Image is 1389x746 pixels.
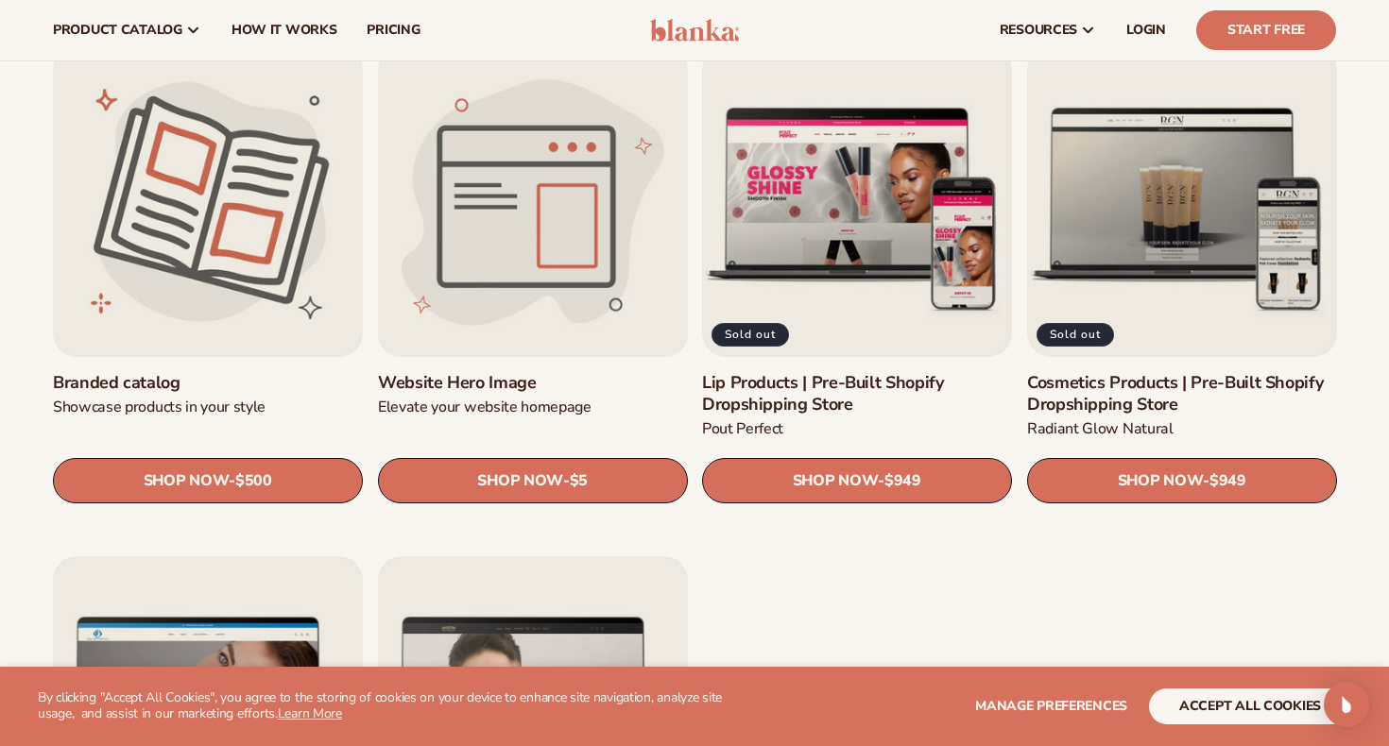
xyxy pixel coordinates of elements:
[53,458,363,503] a: SHOP NOW- $500
[975,688,1127,724] button: Manage preferences
[793,472,878,490] span: SHOP NOW
[975,697,1127,715] span: Manage preferences
[1027,458,1337,503] a: SHOP NOW- $949
[884,472,921,490] span: $949
[144,472,229,490] span: SHOP NOW
[278,704,342,722] a: Learn More
[1027,372,1337,416] a: Cosmetics Products | Pre-Built Shopify Dropshipping Store
[702,458,1012,503] a: SHOP NOW- $949
[1000,23,1077,38] span: resources
[231,23,337,38] span: How It Works
[650,19,740,42] img: logo
[38,690,738,722] p: By clicking "Accept All Cookies", you agree to the storing of cookies on your device to enhance s...
[1149,688,1351,724] button: accept all cookies
[53,372,363,394] a: Branded catalog
[477,472,562,490] span: SHOP NOW
[53,23,182,38] span: product catalog
[1324,682,1369,727] div: Open Intercom Messenger
[378,372,688,394] a: Website Hero Image
[569,472,587,490] span: $5
[1117,472,1202,490] span: SHOP NOW
[367,23,420,38] span: pricing
[1196,10,1336,50] a: Start Free
[1209,472,1245,490] span: $949
[702,372,1012,416] a: Lip Products | Pre-Built Shopify Dropshipping Store
[1126,23,1166,38] span: LOGIN
[378,458,688,503] a: SHOP NOW- $5
[235,472,272,490] span: $500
